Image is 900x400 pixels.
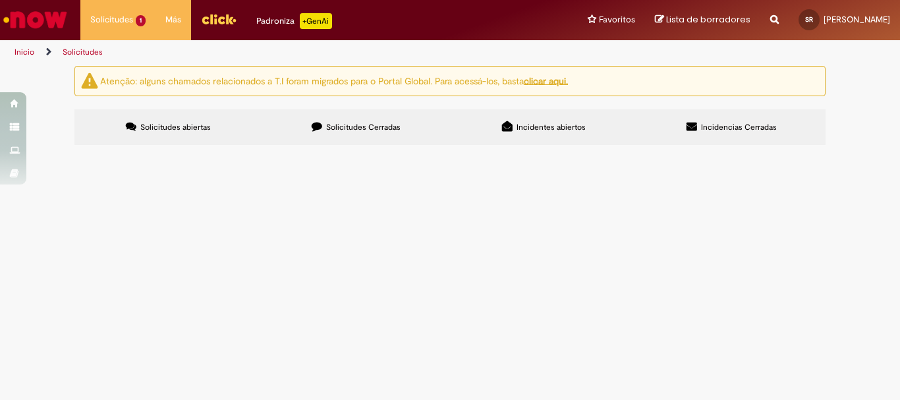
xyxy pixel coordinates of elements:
[1,7,69,33] img: ServiceNow
[805,15,813,24] span: SR
[300,13,332,29] p: +GenAi
[136,15,146,26] span: 1
[90,13,133,26] span: Solicitudes
[666,13,750,26] span: Lista de borradores
[63,47,103,57] a: Solicitudes
[256,13,332,29] div: Padroniza
[201,9,237,29] img: click_logo_yellow_360x200.png
[326,122,401,132] span: Solicitudes Cerradas
[655,14,750,26] a: Lista de borradores
[100,74,568,86] ng-bind-html: Atenção: alguns chamados relacionados a T.I foram migrados para o Portal Global. Para acessá-los,...
[517,122,586,132] span: Incidentes abiertos
[140,122,211,132] span: Solicitudes abiertas
[599,13,635,26] span: Favoritos
[524,74,568,86] a: clicar aqui.
[824,14,890,25] span: [PERSON_NAME]
[14,47,34,57] a: Inicio
[701,122,777,132] span: Incidencias Cerradas
[165,13,181,26] span: Más
[10,40,590,65] ul: Rutas de acceso a la página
